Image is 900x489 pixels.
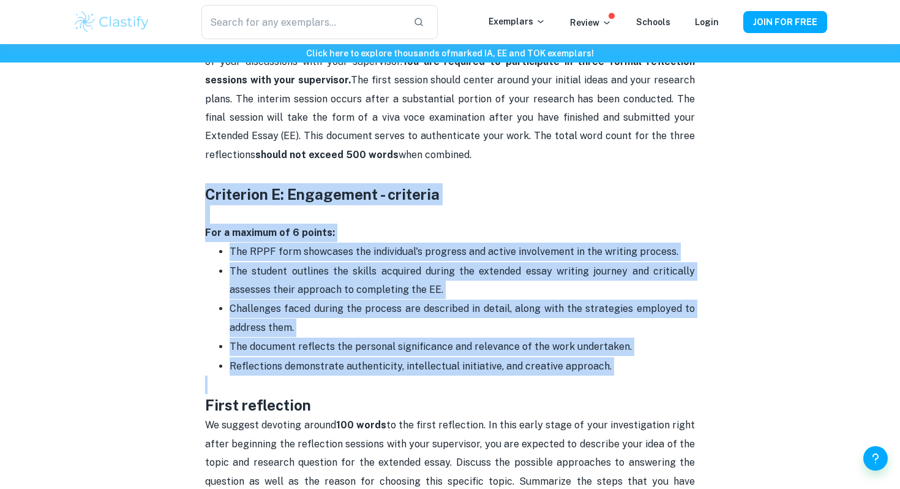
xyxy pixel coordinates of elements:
[863,446,888,471] button: Help and Feedback
[230,243,695,261] p: The RPPF form showcases the individual's progress and active involvement in the writing process.
[636,17,670,27] a: Schools
[489,15,546,28] p: Exemplars
[205,34,695,183] p: This document serves as a record of your thoughts on your planning and progress, as well as the c...
[230,262,695,300] p: The student outlines the skills acquired during the extended essay writing journey and critically...
[205,186,440,203] strong: Criterion E: Engagement - criteria
[230,300,695,337] p: Challenges faced during the process are described in detail, along with the strategies employed t...
[230,338,695,356] p: The document reflects the personal significance and relevance of the work undertaken.
[2,47,898,60] h6: Click here to explore thousands of marked IA, EE and TOK exemplars !
[230,357,695,376] p: Reflections demonstrate authenticity, intellectual initiative, and creative approach.
[743,11,827,33] button: JOIN FOR FREE
[205,394,695,416] h3: First reflection
[205,227,335,238] strong: For a maximum of 6 points:
[201,5,403,39] input: Search for any exemplars...
[695,17,719,27] a: Login
[255,149,399,161] strong: should not exceed 500 words
[73,10,151,34] img: Clastify logo
[336,419,386,431] strong: 100 words
[570,16,612,29] p: Review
